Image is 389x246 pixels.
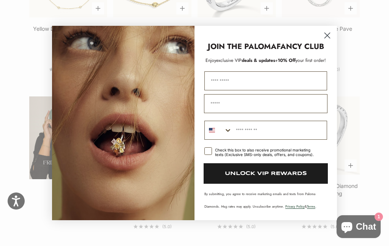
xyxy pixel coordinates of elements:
[285,204,305,209] a: Privacy Policy
[277,41,324,52] strong: FANCY CLUB
[215,148,318,157] div: Check this box to also receive promotional marketing texts (Exclusive SMS-only deals, offers, and...
[204,94,327,113] input: Email
[52,26,194,220] img: Loading...
[278,57,296,64] span: 10% Off
[204,191,327,209] p: By submitting, you agree to receive marketing emails and texts from Paloma Diamonds. Msg rates ma...
[307,204,315,209] a: Terms
[204,163,328,184] button: UNLOCK VIP REWARDS
[208,41,277,52] strong: JOIN THE PALOMA
[204,71,327,90] input: First Name
[216,57,275,64] span: deals & updates
[285,204,316,209] span: & .
[209,127,215,133] img: United States
[232,121,327,139] input: Phone Number
[206,57,216,64] span: Enjoy
[216,57,242,64] span: exclusive VIP
[275,57,326,64] span: + your first order!
[321,29,334,42] button: Close dialog
[205,121,232,139] button: Search Countries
